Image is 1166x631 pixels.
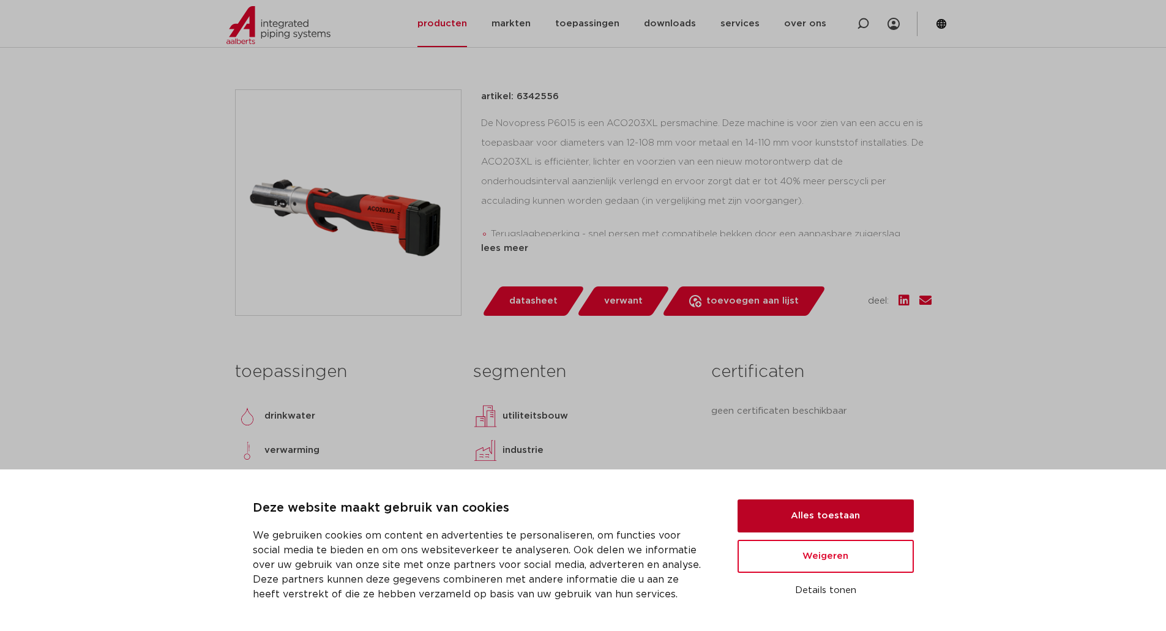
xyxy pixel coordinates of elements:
[738,499,914,532] button: Alles toestaan
[235,404,260,428] img: drinkwater
[236,90,461,315] img: Product Image for Novopress ACO203XL met 2 accu's 5,0Ah+oplader+koffer
[473,438,498,463] img: industrie
[706,291,799,311] span: toevoegen aan lijst
[604,291,643,311] span: verwant
[473,404,498,428] img: utiliteitsbouw
[576,286,670,316] a: verwant
[868,294,889,308] span: deel:
[503,409,568,424] p: utiliteitsbouw
[264,443,320,458] p: verwarming
[738,580,914,601] button: Details tonen
[253,528,708,602] p: We gebruiken cookies om content en advertenties te personaliseren, om functies voor social media ...
[738,540,914,573] button: Weigeren
[481,241,932,256] div: lees meer
[481,114,932,236] div: De Novopress P6015 is een ACO203XL persmachine. Deze machine is voor zien van een accu en is toep...
[491,225,932,244] li: Terugslagbeperking - snel persen met compatibele bekken door een aanpasbare zuigerslag
[235,438,260,463] img: verwarming
[264,409,315,424] p: drinkwater
[235,360,455,384] h3: toepassingen
[711,404,931,419] p: geen certificaten beschikbaar
[481,286,585,316] a: datasheet
[711,360,931,384] h3: certificaten
[509,291,558,311] span: datasheet
[253,499,708,518] p: Deze website maakt gebruik van cookies
[473,360,693,384] h3: segmenten
[503,443,544,458] p: industrie
[481,89,559,104] p: artikel: 6342556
